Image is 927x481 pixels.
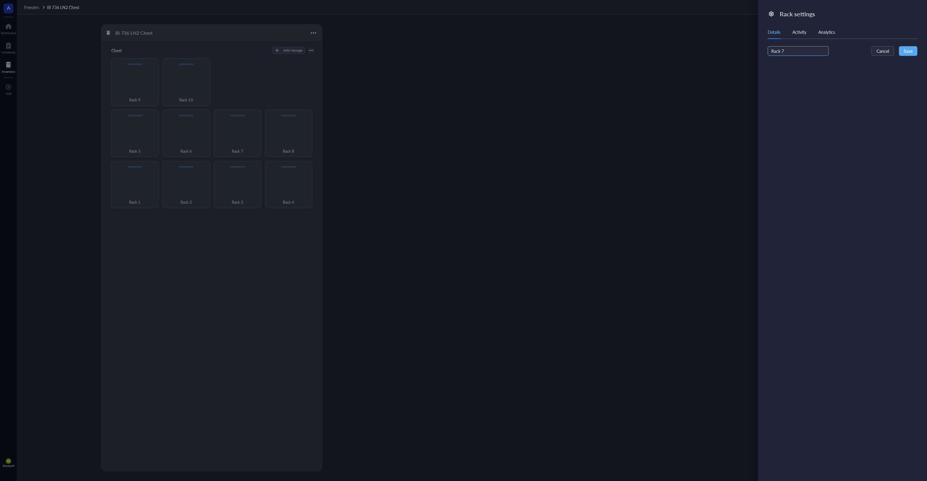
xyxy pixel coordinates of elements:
[877,48,889,54] span: Cancel
[871,46,894,56] button: Cancel
[768,29,780,35] div: Details
[904,48,913,54] span: Save
[780,10,920,18] div: Rack settings
[792,29,806,35] div: Activity
[818,29,835,35] div: Analytics
[899,46,917,56] button: Save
